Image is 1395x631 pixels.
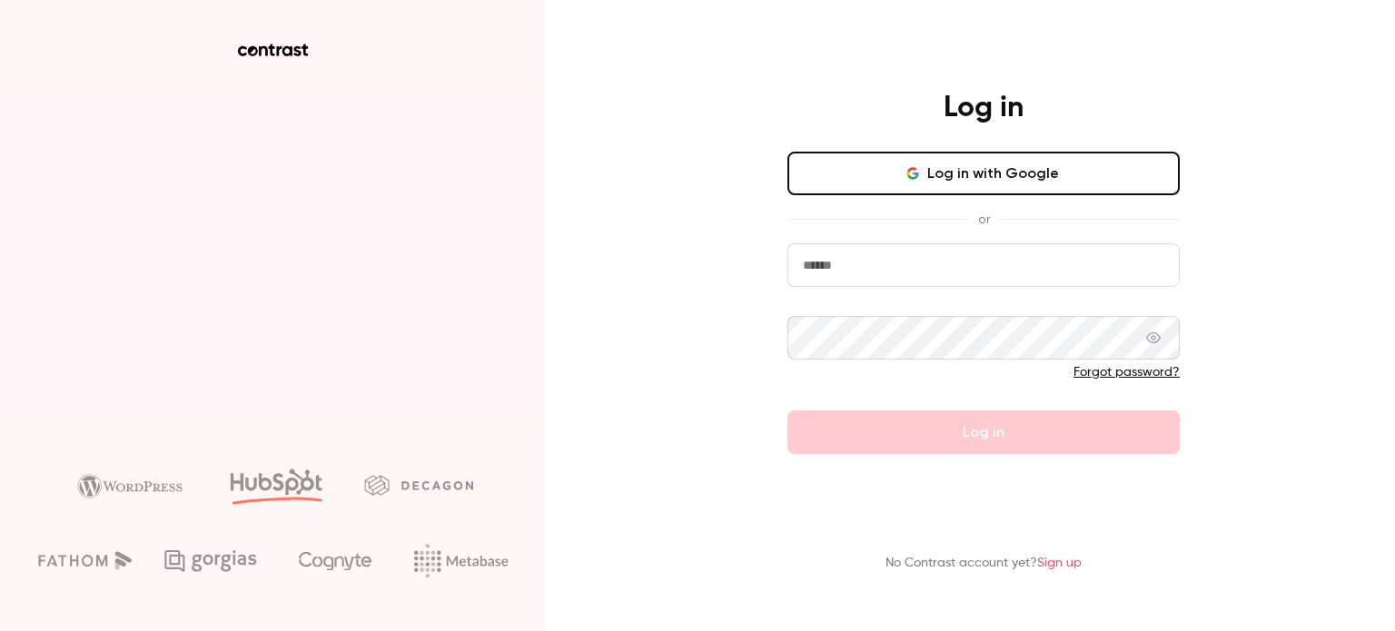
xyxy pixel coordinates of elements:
p: No Contrast account yet? [885,554,1082,573]
a: Sign up [1037,557,1082,569]
button: Log in with Google [787,152,1180,195]
img: decagon [364,475,473,495]
a: Forgot password? [1073,366,1180,379]
span: or [969,210,999,229]
h4: Log in [944,90,1024,126]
